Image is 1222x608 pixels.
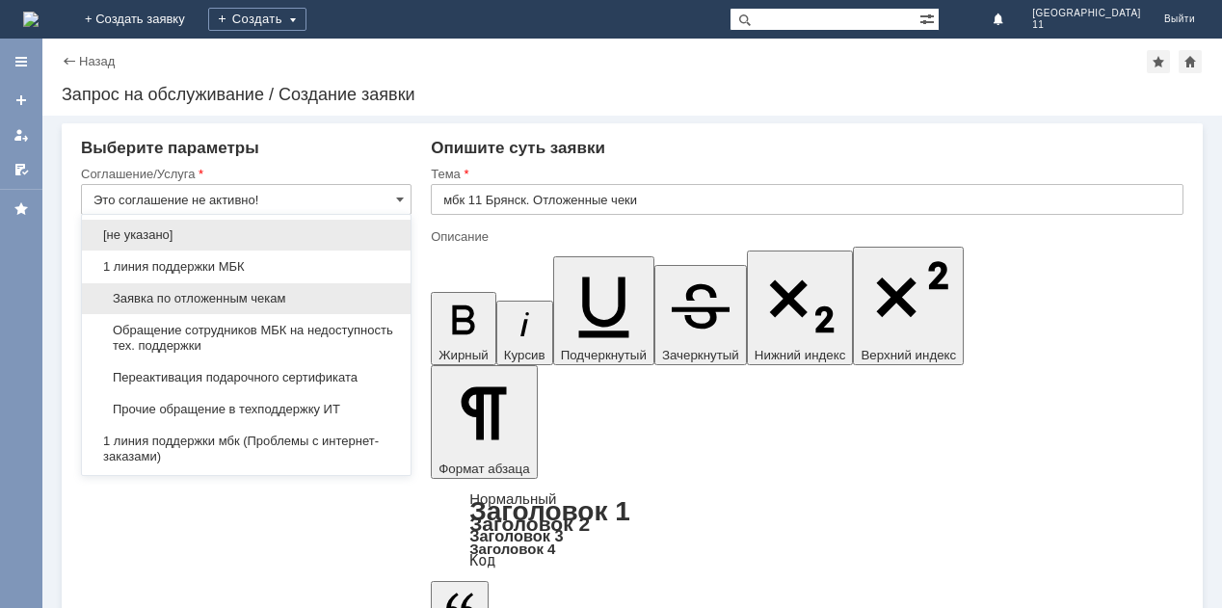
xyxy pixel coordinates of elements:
button: Формат абзаца [431,365,537,479]
div: СПК [PERSON_NAME] Прошу удалить отл чек [8,23,281,54]
img: logo [23,12,39,27]
span: Обращение сотрудников МБК на недоступность тех. поддержки [93,323,399,354]
span: Выберите параметры [81,139,259,157]
span: Жирный [438,348,489,362]
a: Нормальный [469,490,556,507]
button: Зачеркнутый [654,265,747,365]
a: Заголовок 2 [469,513,590,535]
div: Тема [431,168,1180,180]
span: Опишите суть заявки [431,139,605,157]
span: [GEOGRAPHIC_DATA] [1032,8,1141,19]
a: Перейти на домашнюю страницу [23,12,39,27]
a: Код [469,552,495,569]
div: Описание [431,230,1180,243]
a: Заголовок 1 [469,496,630,526]
button: Жирный [431,292,496,365]
span: Расширенный поиск [919,9,939,27]
span: Верхний индекс [861,348,956,362]
div: Запрос на обслуживание / Создание заявки [62,85,1203,104]
a: Заголовок 3 [469,527,563,544]
a: Мои согласования [6,154,37,185]
span: 11 [1032,19,1141,31]
span: 1 линия поддержки МБК [93,259,399,275]
div: Добавить в избранное [1147,50,1170,73]
span: Прочие обращение в техподдержку ИТ [93,402,399,417]
a: Назад [79,54,115,68]
a: Мои заявки [6,119,37,150]
div: Сделать домашней страницей [1179,50,1202,73]
div: Соглашение/Услуга [81,168,408,180]
span: Курсив [504,348,545,362]
button: Подчеркнутый [553,256,654,365]
button: Верхний индекс [853,247,964,365]
a: Заголовок 4 [469,541,555,557]
button: Нижний индекс [747,251,854,365]
span: Формат абзаца [438,462,529,476]
span: Зачеркнутый [662,348,739,362]
a: Создать заявку [6,85,37,116]
div: Создать [208,8,306,31]
span: [не указано] [93,227,399,243]
button: Курсив [496,301,553,365]
span: Подчеркнутый [561,348,647,362]
span: Заявка по отложенным чекам [93,291,399,306]
span: 1 линия поддержки мбк (Проблемы с интернет-заказами) [93,434,399,464]
div: Формат абзаца [431,492,1183,568]
div: мбк 11 Брянск. Отложенные чеки [8,8,281,23]
span: Нижний индекс [755,348,846,362]
span: Переактивация подарочного сертификата [93,370,399,385]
